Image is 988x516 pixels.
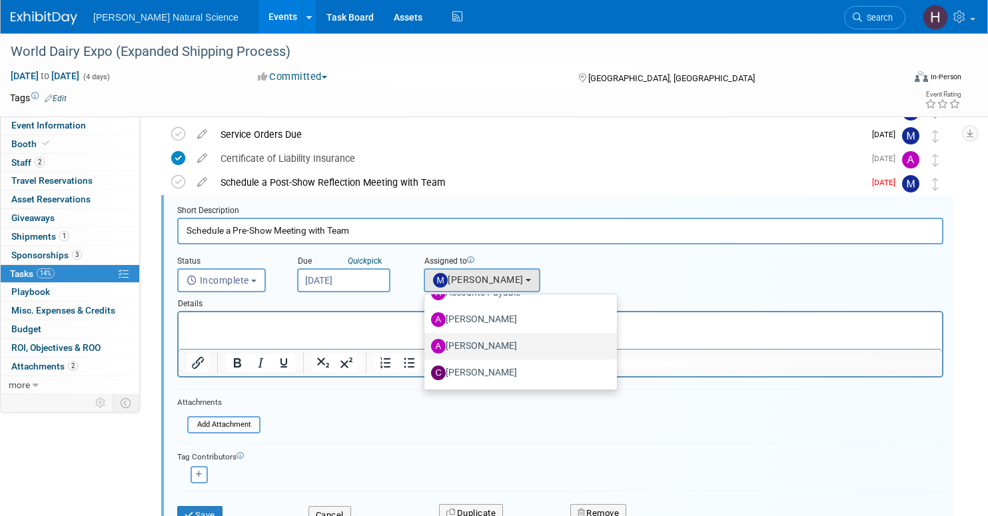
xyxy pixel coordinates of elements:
input: Name of task or a short description [177,218,943,244]
div: Service Orders Due [214,123,864,146]
input: Due Date [297,268,390,292]
span: Attachments [11,361,78,372]
div: In-Person [930,72,961,82]
i: Move task [932,130,939,142]
div: Event Format [819,69,961,89]
span: Staff [11,157,45,168]
a: edit [191,176,214,188]
a: Sponsorships3 [1,246,139,264]
a: Travel Reservations [1,172,139,190]
span: Shipments [11,231,69,242]
span: Giveaways [11,212,55,223]
img: Annie Hinote [902,151,919,168]
span: (4 days) [82,73,110,81]
a: Giveaways [1,209,139,227]
i: Move task [932,154,939,166]
td: Tags [10,91,67,105]
button: Superscript [335,354,358,372]
a: Quickpick [345,256,384,266]
span: Tasks [10,268,55,279]
img: Halle Fick [923,5,948,30]
span: Budget [11,324,41,334]
span: 2 [35,157,45,167]
div: Attachments [177,397,260,408]
img: A.jpg [431,339,446,354]
button: Underline [272,354,295,372]
label: [PERSON_NAME] [431,309,604,330]
a: edit [191,129,214,140]
button: Bullet list [398,354,420,372]
span: Playbook [11,286,50,297]
span: 2 [68,361,78,371]
a: Attachments2 [1,358,139,376]
label: [PERSON_NAME] [431,336,604,357]
i: Booth reservation complete [43,140,49,147]
div: Status [177,256,277,268]
img: Format-Inperson.png [915,71,928,82]
span: [PERSON_NAME] Natural Science [93,12,239,23]
button: Committed [253,70,332,84]
span: [GEOGRAPHIC_DATA], [GEOGRAPHIC_DATA] [588,73,755,83]
button: [PERSON_NAME] [424,268,540,292]
span: more [9,380,30,390]
span: [DATE] [872,178,902,187]
i: Quick [348,256,367,266]
a: Shipments1 [1,228,139,246]
span: [DATE] [DATE] [10,70,80,82]
span: [DATE] [872,130,902,139]
a: Booth [1,135,139,153]
div: Short Description [177,205,943,218]
div: Due [297,256,404,268]
span: [DATE] [872,154,902,163]
span: Sponsorships [11,250,82,260]
td: Personalize Event Tab Strip [89,394,113,411]
a: Asset Reservations [1,190,139,208]
label: [PERSON_NAME] [431,362,604,384]
div: Schedule a Post-Show Reflection Meeting with Team [214,171,864,194]
img: C.jpg [431,366,446,380]
a: Staff2 [1,154,139,172]
a: edit [191,152,214,164]
span: ROI, Objectives & ROO [11,342,101,353]
div: Tag Contributors [177,449,943,463]
td: Toggle Event Tabs [113,394,140,411]
a: Budget [1,320,139,338]
span: Asset Reservations [11,194,91,204]
button: Italic [249,354,272,372]
span: Travel Reservations [11,175,93,186]
span: Booth [11,138,52,149]
div: Details [177,292,943,311]
span: [PERSON_NAME] [433,274,524,285]
div: Event Rating [925,91,961,98]
span: 3 [72,250,82,260]
button: Incomplete [177,268,266,292]
img: ExhibitDay [11,11,77,25]
img: A.jpg [431,312,446,327]
label: [PERSON_NAME] [431,389,604,410]
img: Meggie Asche [902,127,919,144]
a: Event Information [1,117,139,134]
a: ROI, Objectives & ROO [1,339,139,357]
button: Insert/edit link [187,354,209,372]
i: Move task [932,178,939,190]
a: Playbook [1,283,139,301]
button: Subscript [312,354,334,372]
span: Event Information [11,120,86,130]
a: Search [844,6,905,29]
a: Edit [45,94,67,103]
a: Misc. Expenses & Credits [1,302,139,320]
a: Tasks14% [1,265,139,283]
span: 1 [59,231,69,241]
div: Assigned to [424,256,600,268]
div: World Dairy Expo (Expanded Shipping Process) [6,40,881,64]
span: Misc. Expenses & Credits [11,305,115,316]
span: Incomplete [187,275,249,286]
button: Bold [226,354,248,372]
span: 14% [37,268,55,278]
span: Search [862,13,893,23]
iframe: Rich Text Area [179,312,942,349]
div: Certificate of Liability Insurance [214,147,864,170]
span: to [39,71,51,81]
a: more [1,376,139,394]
